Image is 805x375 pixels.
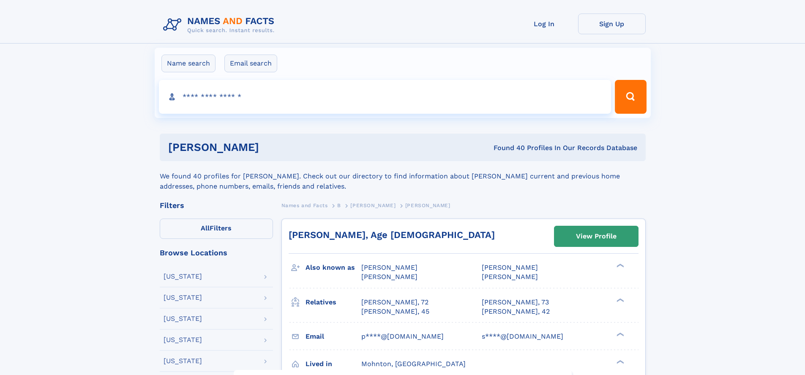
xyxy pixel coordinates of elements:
[614,359,625,364] div: ❯
[361,298,428,307] a: [PERSON_NAME], 72
[554,226,638,246] a: View Profile
[164,337,202,343] div: [US_STATE]
[376,143,637,153] div: Found 40 Profiles In Our Records Database
[350,203,396,208] span: [PERSON_NAME]
[350,200,396,211] a: [PERSON_NAME]
[306,329,361,344] h3: Email
[201,224,210,232] span: All
[614,263,625,268] div: ❯
[576,227,617,246] div: View Profile
[159,80,611,114] input: search input
[164,315,202,322] div: [US_STATE]
[164,294,202,301] div: [US_STATE]
[168,142,377,153] h1: [PERSON_NAME]
[164,358,202,364] div: [US_STATE]
[161,55,216,72] label: Name search
[361,360,466,368] span: Mohnton, [GEOGRAPHIC_DATA]
[337,200,341,211] a: B
[306,260,361,275] h3: Also known as
[160,14,281,36] img: Logo Names and Facts
[361,273,418,281] span: [PERSON_NAME]
[160,161,646,192] div: We found 40 profiles for [PERSON_NAME]. Check out our directory to find information about [PERSON...
[337,203,341,208] span: B
[482,263,538,271] span: [PERSON_NAME]
[160,219,273,239] label: Filters
[160,249,273,257] div: Browse Locations
[510,14,578,34] a: Log In
[482,298,549,307] a: [PERSON_NAME], 73
[405,203,450,208] span: [PERSON_NAME]
[614,331,625,337] div: ❯
[224,55,277,72] label: Email search
[614,297,625,303] div: ❯
[306,357,361,371] h3: Lived in
[578,14,646,34] a: Sign Up
[482,307,550,316] a: [PERSON_NAME], 42
[482,273,538,281] span: [PERSON_NAME]
[615,80,646,114] button: Search Button
[289,230,495,240] a: [PERSON_NAME], Age [DEMOGRAPHIC_DATA]
[361,263,418,271] span: [PERSON_NAME]
[361,307,429,316] a: [PERSON_NAME], 45
[306,295,361,309] h3: Relatives
[281,200,328,211] a: Names and Facts
[164,273,202,280] div: [US_STATE]
[160,202,273,209] div: Filters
